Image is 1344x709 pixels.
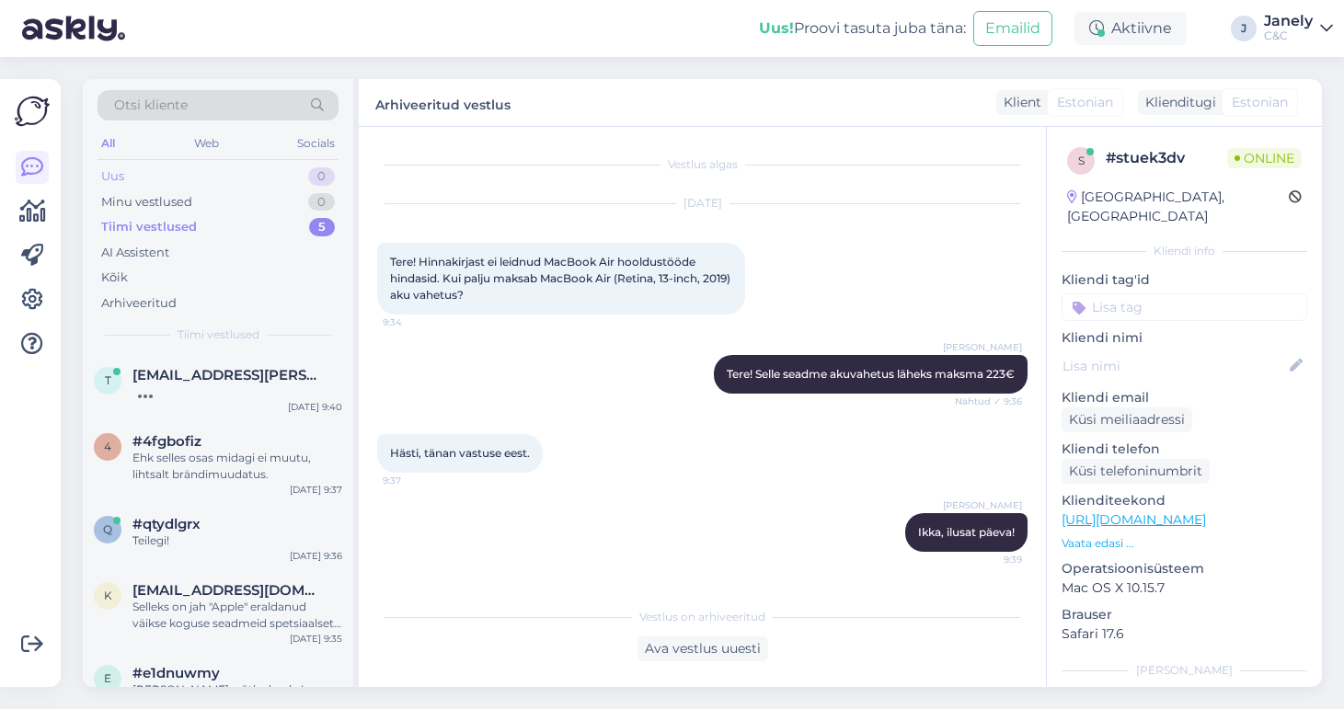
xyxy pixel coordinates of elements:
span: s [1078,154,1085,167]
span: Otsi kliente [114,96,188,115]
span: e [104,671,111,685]
button: Emailid [973,11,1052,46]
span: Tere! Selle seadme akuvahetus läheks maksma 223€ [727,367,1015,381]
span: q [103,522,112,536]
span: Vestlus on arhiveeritud [639,609,765,625]
p: Kliendi telefon [1062,440,1307,459]
div: [DATE] [377,195,1028,212]
span: 9:34 [383,315,452,329]
div: Tiimi vestlused [101,218,197,236]
p: Kliendi nimi [1062,328,1307,348]
a: [URL][DOMAIN_NAME] [1062,511,1206,528]
img: Askly Logo [15,94,50,129]
div: 5 [309,218,335,236]
div: # stuek3dv [1106,147,1227,169]
span: Nähtud ✓ 9:36 [953,395,1022,408]
div: [PERSON_NAME] [1062,662,1307,679]
div: Selleks on jah "Apple" eraldanud väikse koguse seadmeid spetsiaalset selleks launchiks ega mõjuta... [132,599,342,632]
label: Arhiveeritud vestlus [375,90,511,115]
div: [PERSON_NAME], võtke heaks! [132,681,342,698]
div: Küsi meiliaadressi [1062,407,1192,432]
span: Kaur@bentte.com [132,582,324,599]
div: [DATE] 9:36 [290,549,342,563]
div: J [1231,16,1257,41]
div: Ehk selles osas midagi ei muutu, lihtsalt brändimuudatus. [132,450,342,483]
div: All [98,132,119,155]
span: triin.reisner@gmail.com [132,367,324,383]
div: Kõik [101,269,128,287]
span: 4 [104,440,111,453]
div: 0 [308,167,335,186]
p: Safari 17.6 [1062,624,1307,644]
span: [PERSON_NAME] [943,340,1022,354]
div: AI Assistent [101,244,169,262]
div: Küsi telefoninumbrit [1062,459,1210,484]
a: JanelyC&C [1264,14,1333,43]
div: C&C [1264,29,1313,43]
div: Web [190,132,223,155]
span: #4fgbofiz [132,433,201,450]
span: 9:39 [953,553,1022,566]
b: Uus! [759,19,794,37]
span: Ikka, ilusat päeva! [918,525,1015,539]
div: Minu vestlused [101,193,192,212]
p: Kliendi tag'id [1062,270,1307,290]
p: Brauser [1062,605,1307,624]
p: Kliendi email [1062,388,1307,407]
div: Vestlus algas [377,156,1028,173]
p: Klienditeekond [1062,491,1307,510]
span: Hästi, tänan vastuse eest. [390,446,530,460]
span: Tere! Hinnakirjast ei leidnud MacBook Air hooldustööde hindasid. Kui palju maksab MacBook Air (Re... [390,255,733,302]
div: [GEOGRAPHIC_DATA], [GEOGRAPHIC_DATA] [1067,188,1289,226]
div: Teilegi! [132,532,342,549]
div: [DATE] 9:37 [290,483,342,497]
span: Tiimi vestlused [178,326,259,343]
span: Estonian [1057,93,1113,112]
span: [PERSON_NAME] [943,498,1022,512]
p: Mac OS X 10.15.7 [1062,578,1307,598]
span: Estonian [1232,93,1288,112]
div: [DATE] 9:40 [288,400,342,414]
span: Online [1227,148,1302,168]
div: Arhiveeritud [101,294,177,313]
p: Vaata edasi ... [1062,535,1307,552]
span: #e1dnuwmy [132,665,220,681]
div: Proovi tasuta juba täna: [759,17,966,40]
div: Ava vestlus uuesti [638,636,768,661]
div: Socials [293,132,339,155]
div: [DATE] 9:35 [290,632,342,646]
div: Uus [101,167,124,186]
div: Aktiivne [1074,12,1187,45]
span: #qtydlgrx [132,516,201,532]
input: Lisa tag [1062,293,1307,321]
div: Janely [1264,14,1313,29]
div: Klienditugi [1138,93,1216,112]
div: Klient [996,93,1041,112]
input: Lisa nimi [1063,356,1286,376]
div: Kliendi info [1062,243,1307,259]
span: K [104,589,112,602]
div: 0 [308,193,335,212]
span: t [105,373,111,387]
p: Operatsioonisüsteem [1062,559,1307,578]
span: 9:37 [383,474,452,487]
